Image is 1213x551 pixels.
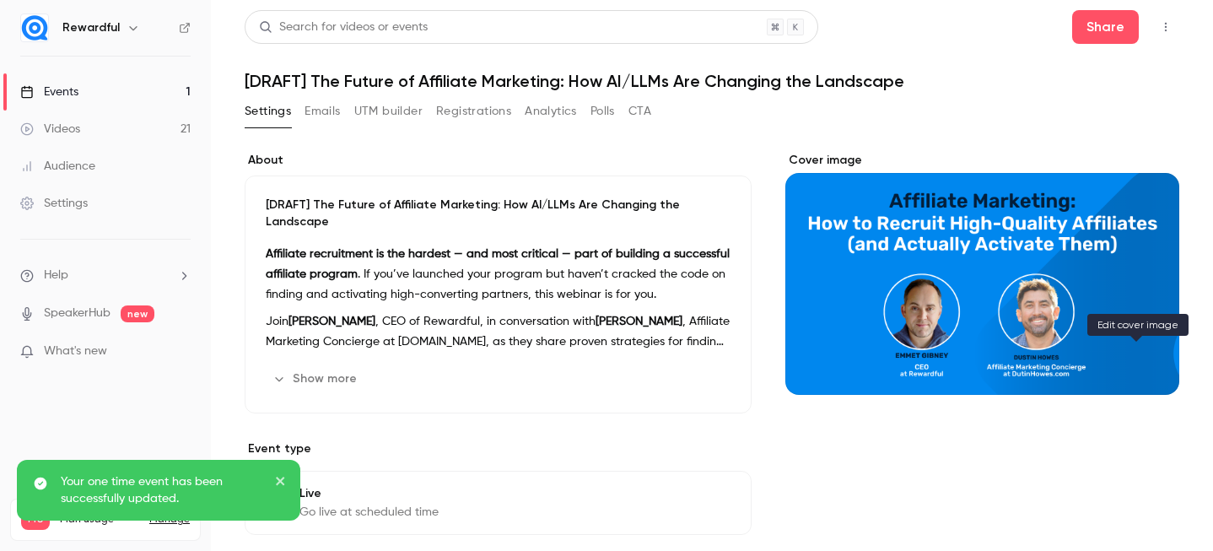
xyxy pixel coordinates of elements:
[596,316,682,327] strong: [PERSON_NAME]
[21,14,48,41] img: Rewardful
[20,84,78,100] div: Events
[44,305,111,322] a: SpeakerHub
[245,440,752,457] p: Event type
[44,267,68,284] span: Help
[266,248,730,280] strong: Affiliate recruitment is the hardest — and most critical — part of building a successful affiliat...
[61,473,263,507] p: Your one time event has been successfully updated.
[525,98,577,125] button: Analytics
[266,197,730,230] p: [DRAFT] The Future of Affiliate Marketing: How AI/LLMs Are Changing the Landscape
[785,152,1179,395] section: Cover image
[266,244,730,305] p: . If you’ve launched your program but haven’t cracked the code on finding and activating high-con...
[628,98,651,125] button: CTA
[121,305,154,322] span: new
[1072,10,1139,44] button: Share
[245,152,752,169] label: About
[266,365,367,392] button: Show more
[62,19,120,36] h6: Rewardful
[20,121,80,138] div: Videos
[245,71,1179,91] h1: [DRAFT] The Future of Affiliate Marketing: How AI/LLMs Are Changing the Landscape
[44,343,107,360] span: What's new
[20,267,191,284] li: help-dropdown-opener
[288,316,375,327] strong: [PERSON_NAME]
[590,98,615,125] button: Polls
[305,98,340,125] button: Emails
[299,485,439,502] span: Live
[20,158,95,175] div: Audience
[259,19,428,36] div: Search for videos or events
[436,98,511,125] button: Registrations
[299,504,439,521] span: Go live at scheduled time
[20,195,88,212] div: Settings
[266,311,730,352] p: Join , CEO of Rewardful, in conversation with , Affiliate Marketing Concierge at [DOMAIN_NAME], a...
[275,473,287,494] button: close
[170,344,191,359] iframe: Noticeable Trigger
[354,98,423,125] button: UTM builder
[785,152,1179,169] label: Cover image
[245,98,291,125] button: Settings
